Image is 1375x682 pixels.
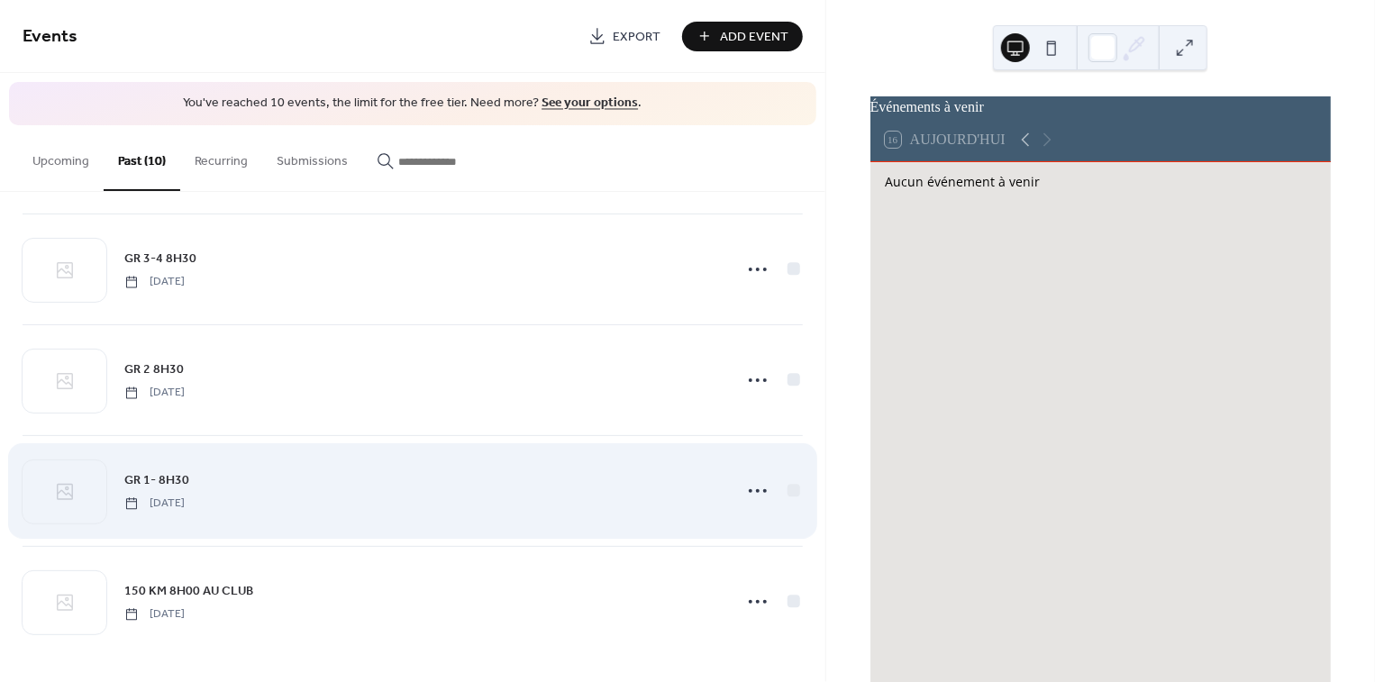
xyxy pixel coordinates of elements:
[104,125,180,191] button: Past (10)
[124,471,189,490] span: GR 1- 8H30
[27,95,798,114] span: You've reached 10 events, the limit for the free tier. Need more? .
[124,385,185,401] span: [DATE]
[124,250,196,268] span: GR 3-4 8H30
[124,496,185,512] span: [DATE]
[614,28,661,47] span: Export
[124,470,189,491] a: GR 1- 8H30
[124,360,184,379] span: GR 2 8H30
[542,92,638,116] a: See your options
[124,359,184,380] a: GR 2 8H30
[124,274,185,290] span: [DATE]
[124,582,253,601] span: 150 KM 8H00 AU CLUB
[870,96,1331,118] div: Événements à venir
[124,606,185,623] span: [DATE]
[124,249,196,269] a: GR 3-4 8H30
[262,125,362,189] button: Submissions
[885,173,1316,190] div: Aucun événement à venir
[124,581,253,602] a: 150 KM 8H00 AU CLUB
[18,125,104,189] button: Upcoming
[180,125,262,189] button: Recurring
[23,20,77,55] span: Events
[575,22,675,51] a: Export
